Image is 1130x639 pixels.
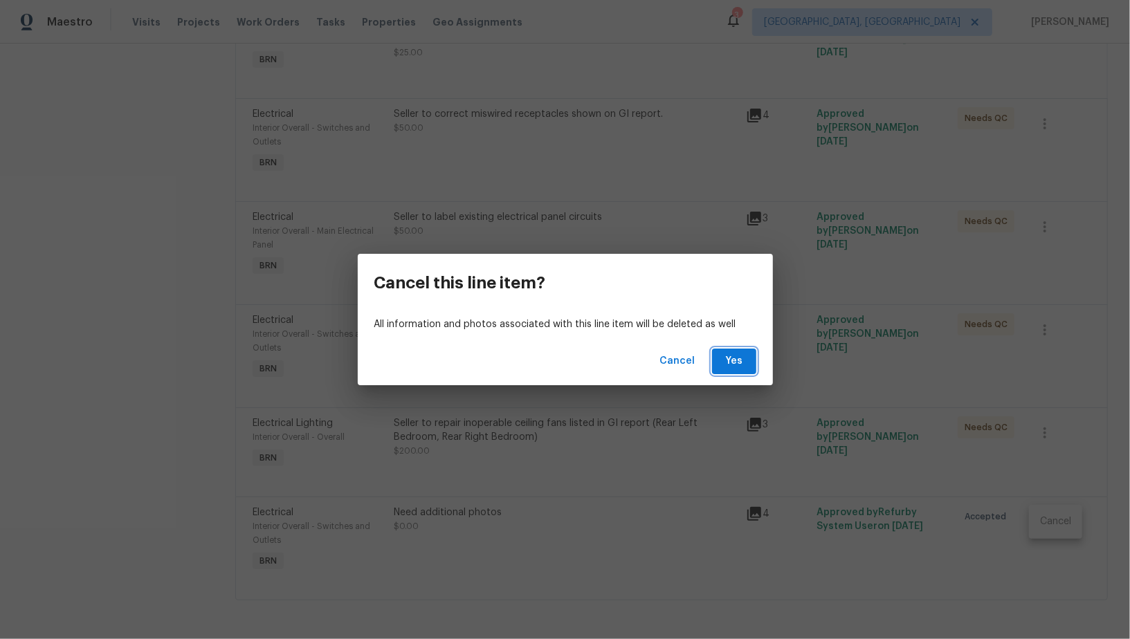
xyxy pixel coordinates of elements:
p: All information and photos associated with this line item will be deleted as well [374,317,756,332]
span: Cancel [660,353,695,370]
span: Yes [723,353,745,370]
h3: Cancel this line item? [374,273,546,293]
button: Yes [712,349,756,374]
button: Cancel [655,349,701,374]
